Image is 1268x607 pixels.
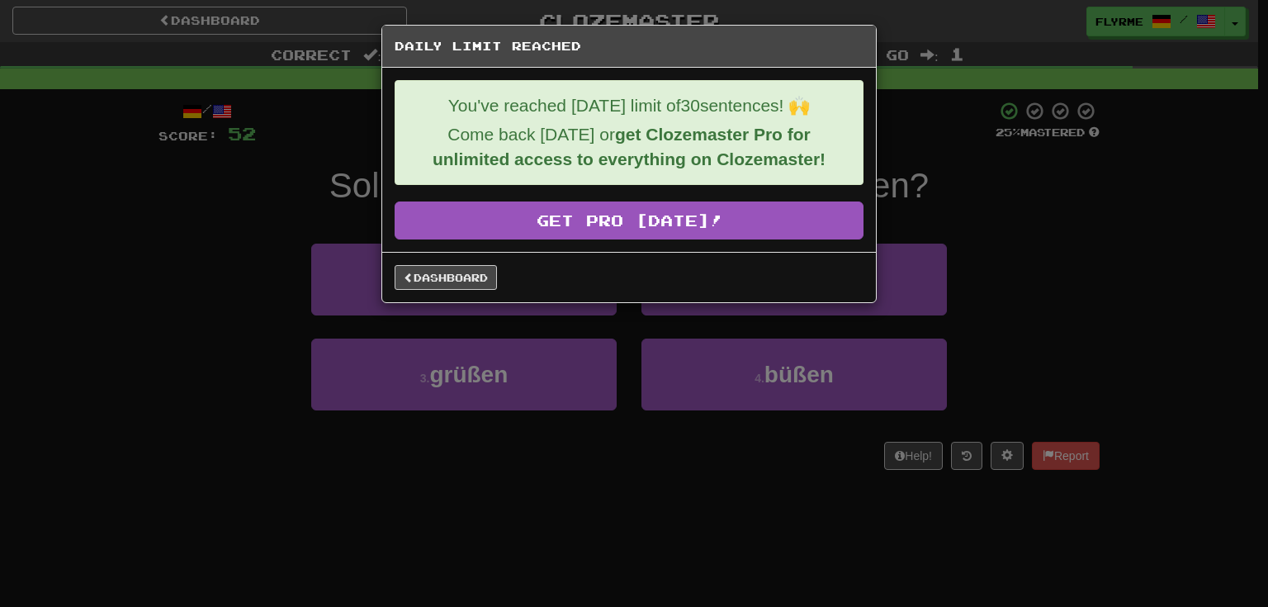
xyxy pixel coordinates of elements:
[395,265,497,290] a: Dashboard
[408,93,850,118] p: You've reached [DATE] limit of 30 sentences! 🙌
[395,38,863,55] h5: Daily Limit Reached
[433,125,826,168] strong: get Clozemaster Pro for unlimited access to everything on Clozemaster!
[408,122,850,172] p: Come back [DATE] or
[395,202,863,239] a: Get Pro [DATE]!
